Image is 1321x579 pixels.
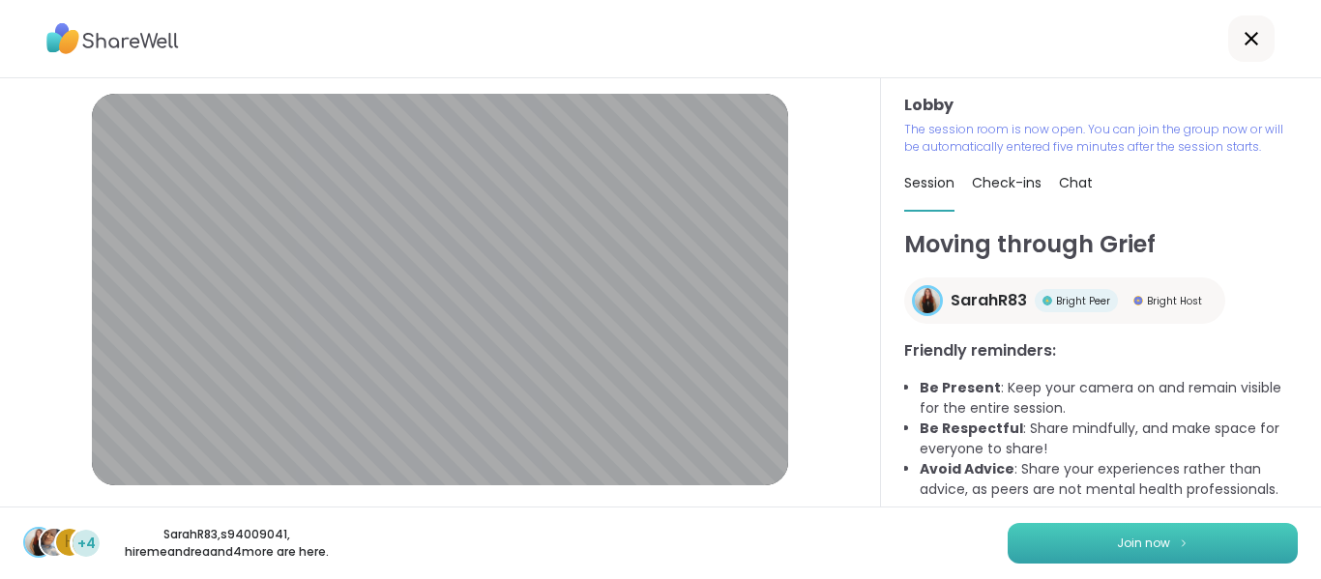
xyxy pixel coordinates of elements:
[904,173,954,192] span: Session
[904,277,1225,324] a: SarahR83SarahR83Bright PeerBright PeerBright HostBright Host
[920,419,1023,438] b: Be Respectful
[77,534,96,554] span: +4
[972,173,1042,192] span: Check-ins
[46,16,179,61] img: ShareWell Logo
[65,530,75,555] span: h
[41,529,68,556] img: s94009041
[920,459,1298,500] li: : Share your experiences rather than advice, as peers are not mental health professionals.
[920,378,1298,419] li: : Keep your camera on and remain visible for the entire session.
[904,339,1298,362] h3: Friendly reminders:
[951,289,1027,312] span: SarahR83
[904,94,1298,117] h3: Lobby
[920,378,1001,397] b: Be Present
[915,288,940,313] img: SarahR83
[920,419,1298,459] li: : Share mindfully, and make space for everyone to share!
[25,529,52,556] img: SarahR83
[1147,294,1202,308] span: Bright Host
[1117,535,1170,552] span: Join now
[118,526,335,561] p: SarahR83 , s94009041 , hiremeandrea and 4 more are here.
[904,227,1298,262] h1: Moving through Grief
[1178,537,1189,548] img: ShareWell Logomark
[920,459,1014,478] b: Avoid Advice
[904,121,1298,156] p: The session room is now open. You can join the group now or will be automatically entered five mi...
[1059,173,1093,192] span: Chat
[1056,294,1110,308] span: Bright Peer
[1133,296,1143,305] img: Bright Host
[1008,523,1298,564] button: Join now
[1042,296,1052,305] img: Bright Peer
